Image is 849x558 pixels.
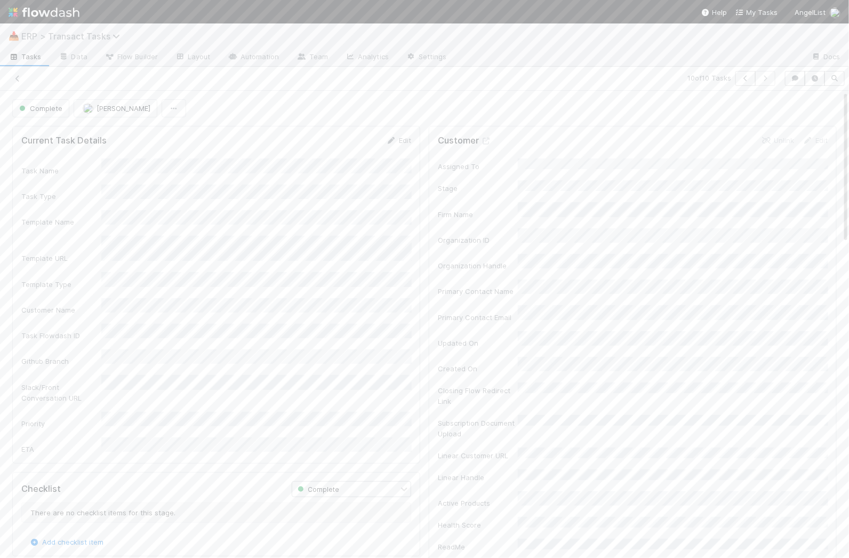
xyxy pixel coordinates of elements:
h5: Customer [438,135,492,146]
span: Complete [295,485,339,493]
h5: Checklist [21,484,61,495]
div: Organization Handle [438,260,518,271]
span: ERP > Transact Tasks [21,31,125,42]
a: My Tasks [735,7,778,18]
button: [PERSON_NAME] [74,99,157,117]
div: Created On [438,363,518,374]
img: avatar_ec9c1780-91d7-48bb-898e-5f40cebd5ff8.png [830,7,840,18]
div: Stage [438,183,518,194]
div: Priority [21,418,101,429]
span: Tasks [9,51,42,62]
div: Slack/Front Conversation URL [21,382,101,403]
button: Complete [12,99,69,117]
div: Primary Contact Name [438,286,518,297]
span: AngelList [795,8,826,17]
a: Edit [386,136,411,145]
div: ETA [21,444,101,455]
h5: Current Task Details [21,135,107,146]
div: Template Type [21,279,101,290]
a: Team [288,49,337,66]
a: Docs [803,49,849,66]
div: Github Branch [21,356,101,366]
div: Subscription Document Upload [438,418,518,439]
a: Edit [803,136,828,145]
span: 10 of 10 Tasks [687,73,731,83]
div: There are no checklist items for this stage. [21,503,411,523]
img: logo-inverted-e16ddd16eac7371096b0.svg [9,3,79,21]
a: Add checklist item [29,538,103,546]
img: avatar_ec9c1780-91d7-48bb-898e-5f40cebd5ff8.png [83,103,93,114]
a: Analytics [337,49,397,66]
span: [PERSON_NAME] [97,104,150,113]
span: Flow Builder [105,51,158,62]
span: Complete [17,104,62,113]
div: Template URL [21,253,101,264]
div: Firm Name [438,209,518,220]
a: Data [50,49,96,66]
span: My Tasks [735,8,778,17]
div: Updated On [438,338,518,348]
div: Help [701,7,727,18]
div: Health Score [438,520,518,530]
div: Task Type [21,191,101,202]
a: Settings [397,49,455,66]
a: Flow Builder [96,49,166,66]
div: Organization ID [438,235,518,245]
div: Linear Customer URL [438,450,518,461]
div: ReadMe [438,541,518,552]
div: Customer Name [21,305,101,315]
div: Task Name [21,165,101,176]
a: Layout [166,49,219,66]
a: Automation [219,49,288,66]
div: Primary Contact Email [438,312,518,323]
div: Template Name [21,217,101,227]
div: Task Flowdash ID [21,330,101,341]
span: 📥 [9,31,19,41]
div: Closing Flow Redirect Link [438,385,518,406]
div: Assigned To [438,161,518,172]
a: Unlink [761,136,794,145]
div: Active Products [438,498,518,508]
div: Linear Handle [438,472,518,483]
